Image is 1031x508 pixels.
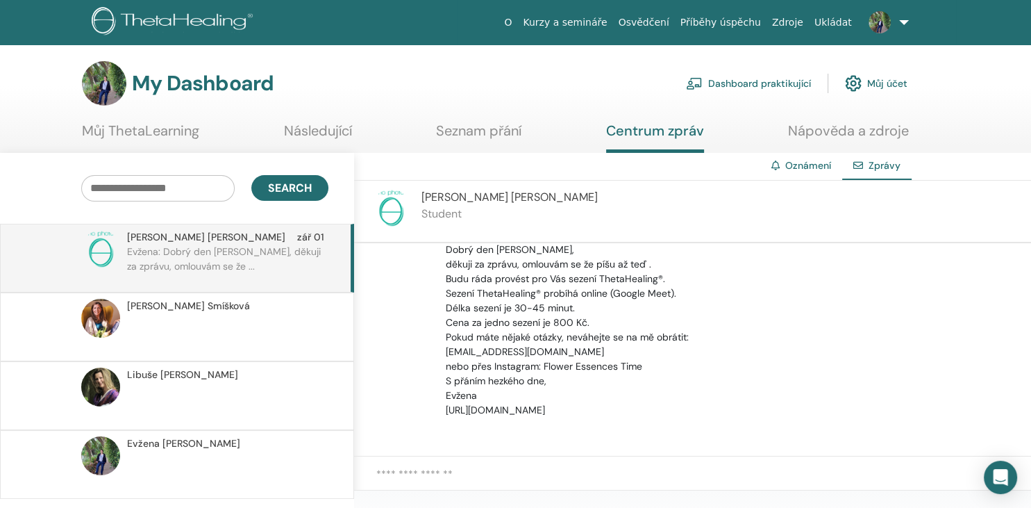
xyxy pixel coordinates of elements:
[606,122,704,153] a: Centrum zpráv
[81,299,120,338] img: default.jpg
[845,72,862,95] img: cog.svg
[984,461,1017,494] div: Open Intercom Messenger
[371,189,410,228] img: no-photo.png
[517,10,612,35] a: Kurzy a semináře
[421,190,598,204] span: [PERSON_NAME] [PERSON_NAME]
[127,245,328,286] p: Evžena: Dobrý den [PERSON_NAME], děkuji za zprávu, omlouvám se že ...
[81,368,120,407] img: default.jpg
[132,71,274,96] h3: My Dashboard
[82,61,126,106] img: default.jpg
[421,206,598,222] p: Student
[284,122,352,149] a: Následující
[82,122,199,149] a: Můj ThetaLearning
[613,10,675,35] a: Osvědčení
[686,68,811,99] a: Dashboard praktikující
[127,436,240,451] span: Evžena [PERSON_NAME]
[297,230,324,245] span: zář 01
[127,299,250,313] span: [PERSON_NAME] Smíšková
[498,10,517,35] a: O
[92,7,258,38] img: logo.png
[81,230,120,269] img: no-photo.png
[869,11,891,33] img: default.jpg
[675,10,766,35] a: Příběhy úspěchu
[268,181,312,195] span: Search
[436,122,521,149] a: Seznam přání
[869,159,900,172] span: Zprávy
[809,10,857,35] a: Ukládat
[127,368,238,382] span: Libuše [PERSON_NAME]
[81,436,120,475] img: default.jpg
[785,159,831,172] a: Oznámení
[686,77,703,90] img: chalkboard-teacher.svg
[251,175,328,201] button: Search
[446,243,1015,418] p: Dobrý den [PERSON_NAME], děkuji za zprávu, omlouvám se že píšu až teď . Budu ráda provést pro Vás...
[788,122,909,149] a: Nápověda a zdroje
[845,68,907,99] a: Můj účet
[127,230,285,245] span: [PERSON_NAME] [PERSON_NAME]
[766,10,809,35] a: Zdroje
